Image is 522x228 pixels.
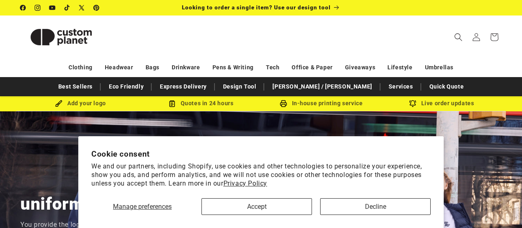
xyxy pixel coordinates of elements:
button: Decline [320,198,431,215]
a: Headwear [105,60,133,75]
div: Live order updates [381,98,502,108]
img: In-house printing [280,100,287,107]
a: Umbrellas [425,60,453,75]
h2: uniforms & workwear [20,193,191,215]
button: Accept [201,198,312,215]
div: Add your logo [20,98,141,108]
a: Pens & Writing [212,60,254,75]
a: Eco Friendly [105,80,148,94]
img: Order updates [409,100,416,107]
a: [PERSON_NAME] / [PERSON_NAME] [268,80,376,94]
a: Custom Planet [18,15,105,58]
img: Order Updates Icon [168,100,176,107]
p: We and our partners, including Shopify, use cookies and other technologies to personalize your ex... [91,162,431,188]
a: Giveaways [345,60,375,75]
img: Custom Planet [20,19,102,55]
summary: Search [449,28,467,46]
img: Brush Icon [55,100,62,107]
a: Lifestyle [387,60,412,75]
a: Office & Paper [292,60,332,75]
a: Tech [266,60,279,75]
h2: Cookie consent [91,149,431,159]
div: In-house printing service [261,98,381,108]
div: Quotes in 24 hours [141,98,261,108]
a: Privacy Policy [223,179,267,187]
a: Bags [146,60,159,75]
a: Express Delivery [156,80,211,94]
a: Design Tool [219,80,261,94]
a: Services [385,80,417,94]
a: Best Sellers [54,80,97,94]
span: Manage preferences [113,203,172,210]
a: Quick Quote [425,80,468,94]
a: Clothing [69,60,93,75]
button: Manage preferences [91,198,193,215]
a: Drinkware [172,60,200,75]
span: Looking to order a single item? Use our design tool [182,4,331,11]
